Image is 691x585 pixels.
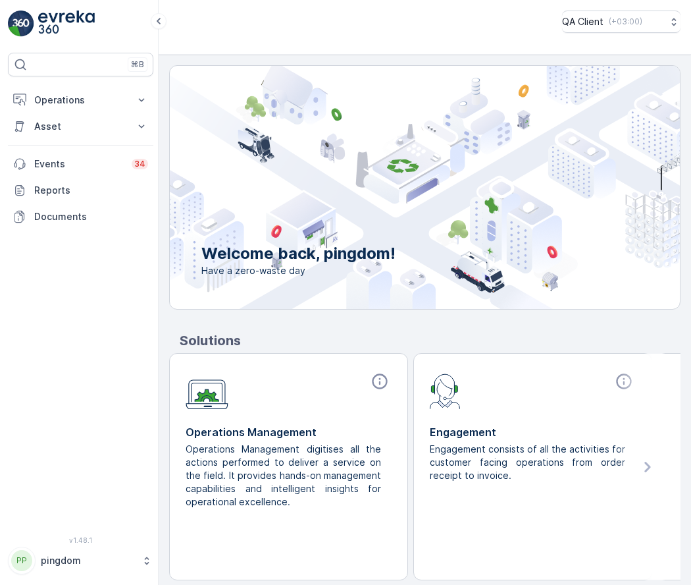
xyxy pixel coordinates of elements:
p: QA Client [562,15,603,28]
p: Engagement [430,424,636,440]
img: logo [8,11,34,37]
span: v 1.48.1 [8,536,153,544]
p: Engagement consists of all the activities for customer facing operations from order receipt to in... [430,443,625,482]
p: 34 [134,159,145,169]
p: Welcome back, pingdom! [201,243,396,264]
button: PPpingdom [8,547,153,574]
div: PP [11,550,32,571]
a: Events34 [8,151,153,177]
p: pingdom [41,554,135,567]
p: Documents [34,210,148,223]
p: Events [34,157,124,171]
p: Asset [34,120,127,133]
a: Reports [8,177,153,204]
button: Operations [8,87,153,113]
p: Operations Management [186,424,392,440]
img: city illustration [111,66,680,309]
img: module-icon [186,372,228,410]
a: Documents [8,204,153,230]
p: Operations Management digitises all the actions performed to deliver a service on the field. It p... [186,443,381,509]
p: Reports [34,184,148,197]
p: Solutions [180,331,680,350]
span: Have a zero-waste day [201,264,396,277]
button: Asset [8,113,153,140]
button: QA Client(+03:00) [562,11,680,33]
p: ( +03:00 ) [609,16,642,27]
p: ⌘B [131,59,144,70]
img: logo_light-DOdMpM7g.png [38,11,95,37]
img: module-icon [430,372,461,409]
p: Operations [34,94,127,107]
